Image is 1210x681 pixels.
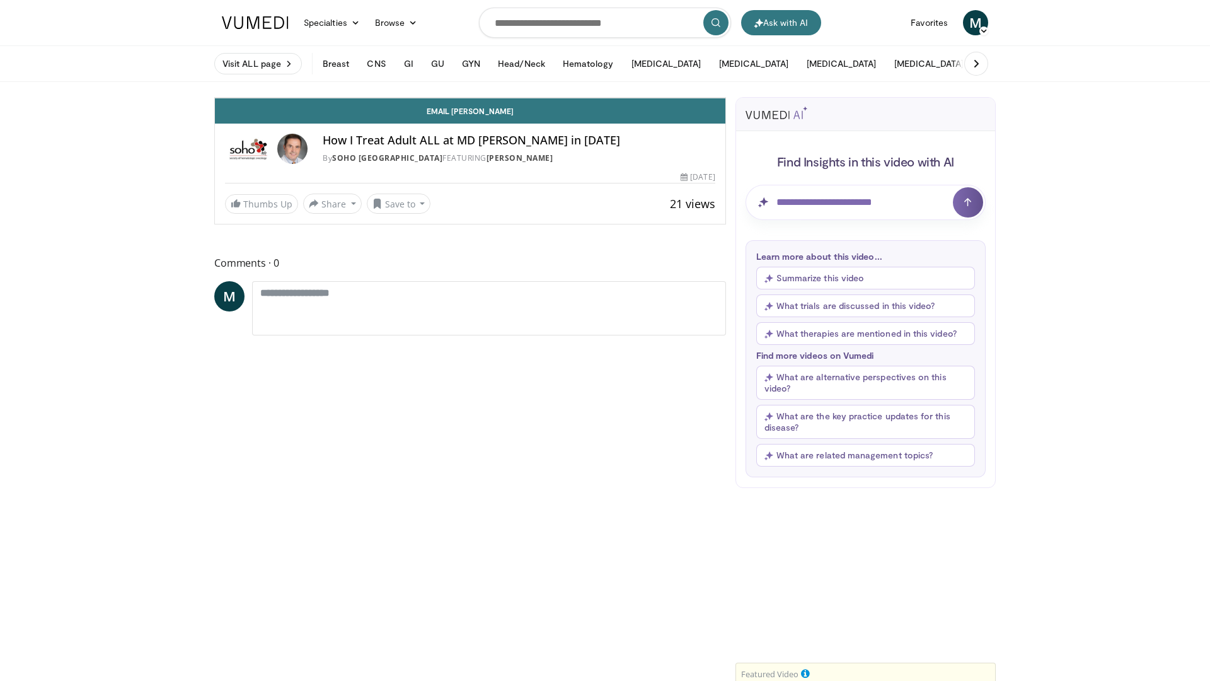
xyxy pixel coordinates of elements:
[741,668,798,680] small: Featured Video
[332,153,442,163] a: SOHO [GEOGRAPHIC_DATA]
[225,194,298,214] a: Thumbs Up
[214,255,726,271] span: Comments 0
[215,98,725,124] a: Email [PERSON_NAME]
[799,51,884,76] button: [MEDICAL_DATA]
[367,194,431,214] button: Save to
[746,107,807,119] img: vumedi-ai-logo.svg
[771,498,960,655] iframe: Advertisement
[479,8,731,38] input: Search topics, interventions
[214,53,302,74] a: Visit ALL page
[303,194,362,214] button: Share
[746,153,986,170] h4: Find Insights in this video with AI
[323,134,715,148] h4: How I Treat Adult ALL at MD [PERSON_NAME] in [DATE]
[756,350,975,361] p: Find more videos on Vumedi
[746,185,986,220] input: Question for AI
[681,172,715,183] div: [DATE]
[323,153,715,164] div: By FEATURING
[555,51,621,76] button: Hematology
[487,153,553,163] a: [PERSON_NAME]
[670,196,715,211] span: 21 views
[454,51,488,76] button: GYN
[756,267,975,289] button: Summarize this video
[756,294,975,317] button: What trials are discussed in this video?
[222,16,289,29] img: VuMedi Logo
[887,51,972,76] button: [MEDICAL_DATA]
[396,51,421,76] button: GI
[756,366,975,400] button: What are alternative perspectives on this video?
[741,10,821,35] button: Ask with AI
[756,322,975,345] button: What therapies are mentioned in this video?
[490,51,553,76] button: Head/Neck
[315,51,357,76] button: Breast
[423,51,452,76] button: GU
[712,51,797,76] button: [MEDICAL_DATA]
[359,51,393,76] button: CNS
[296,10,367,35] a: Specialties
[214,281,245,311] a: M
[963,10,988,35] a: M
[277,134,308,164] img: Avatar
[367,10,425,35] a: Browse
[903,10,955,35] a: Favorites
[756,405,975,439] button: What are the key practice updates for this disease?
[756,251,975,262] p: Learn more about this video...
[225,134,272,164] img: SOHO Italy
[756,444,975,467] button: What are related management topics?
[624,51,709,76] button: [MEDICAL_DATA]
